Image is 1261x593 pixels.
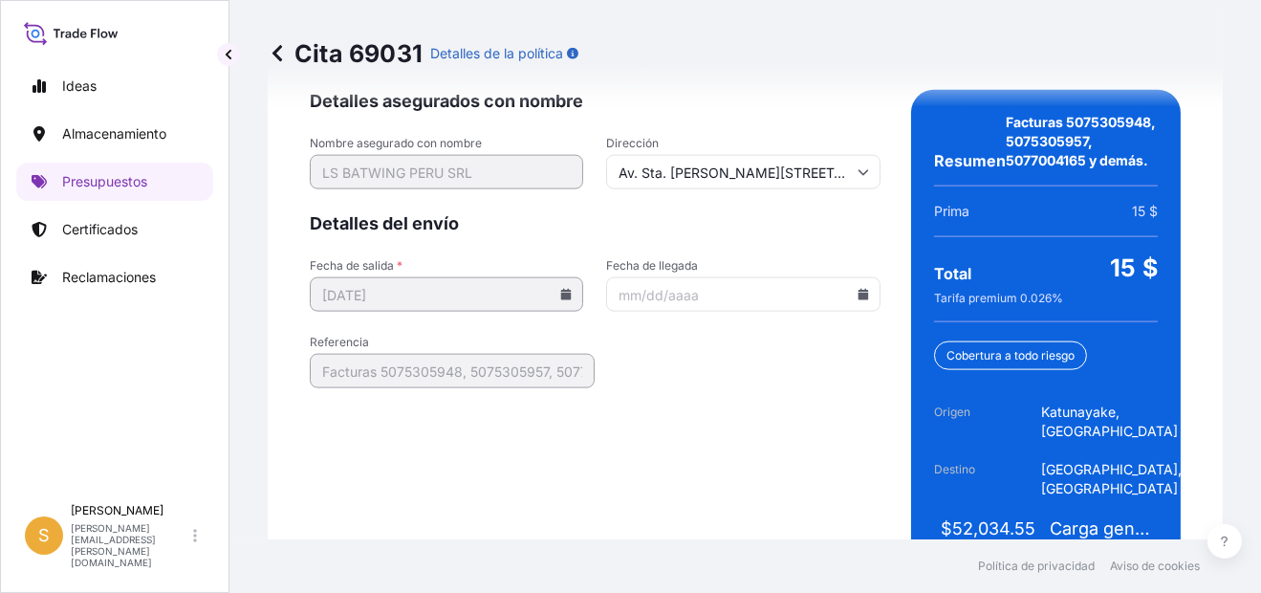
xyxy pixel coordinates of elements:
[934,460,1041,498] span: Destino
[941,517,1035,540] span: $52,034.55
[978,559,1095,574] a: Política de privacidad
[934,202,969,221] span: Prima
[606,277,880,312] input: mm/dd/aaaa
[62,220,138,239] p: Certificados
[934,341,1087,370] div: Cobertura a todo riesgo
[62,172,147,191] p: Presupuestos
[1132,202,1158,221] span: 15 $
[934,151,1006,170] span: Resumen
[16,258,213,296] a: Reclamaciones
[606,258,698,273] font: Fecha de llegada
[934,291,1063,306] span: %
[1110,253,1158,283] span: 15 $
[310,354,595,388] input: Su referencia interna
[934,291,1052,306] font: Tarifa premium 0.026
[1041,460,1182,498] span: [GEOGRAPHIC_DATA], [GEOGRAPHIC_DATA]
[62,124,166,143] p: Almacenamiento
[62,77,97,96] p: Ideas
[310,258,394,273] font: Fecha de salida
[71,522,189,568] p: [PERSON_NAME][EMAIL_ADDRESS][PERSON_NAME][DOMAIN_NAME]
[16,115,213,153] a: Almacenamiento
[1110,559,1200,574] a: Aviso de cookies
[294,38,423,69] font: Cita 69031
[16,163,213,201] a: Presupuestos
[310,212,881,235] span: Detalles del envío
[71,503,189,518] p: [PERSON_NAME]
[16,210,213,249] a: Certificados
[310,277,583,312] input: mm/dd/aaaa
[16,67,213,105] a: Ideas
[606,136,659,150] font: Dirección
[38,526,50,545] span: S
[606,155,880,189] input: Dirección del propietario de la carga
[1006,113,1158,170] span: Facturas 5075305948, 5075305957, 5077004165 y demás.
[934,403,1041,441] span: Origen
[62,268,156,287] p: Reclamaciones
[934,264,971,283] span: Total
[310,335,369,349] font: Referencia
[1050,517,1158,540] span: Carga general/materiales peligrosos
[1041,403,1182,441] span: Katunayake, [GEOGRAPHIC_DATA]
[430,44,563,63] p: Detalles de la política
[310,136,482,150] font: Nombre asegurado con nombre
